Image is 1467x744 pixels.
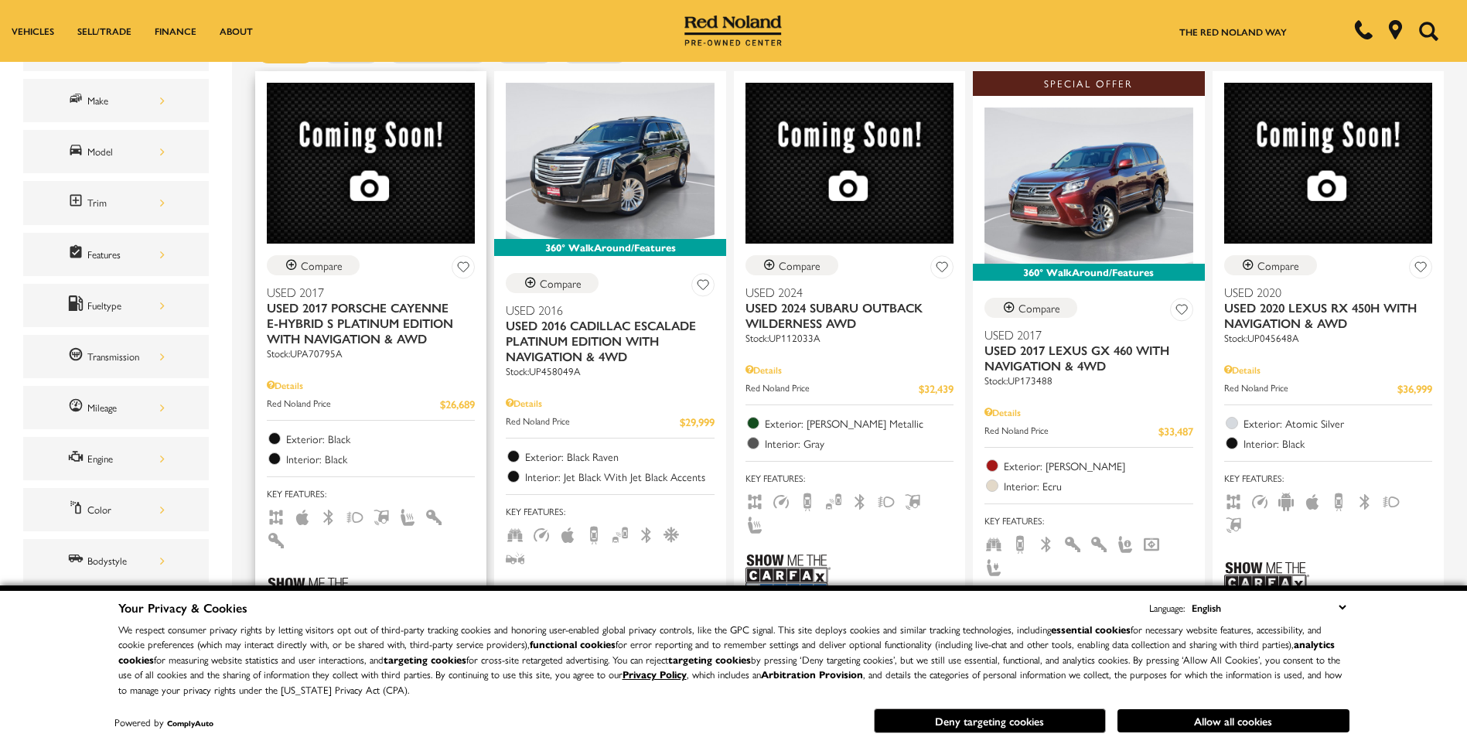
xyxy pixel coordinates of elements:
span: Your Privacy & Cookies [118,599,247,616]
span: Forward Collision Warning [506,550,524,564]
span: Used 2024 [745,285,942,300]
div: Mileage [87,399,165,416]
span: Bluetooth [637,527,656,541]
div: Features [87,246,165,263]
span: Exterior: Atomic Silver [1244,415,1432,431]
span: Used 2016 Cadillac Escalade Platinum Edition With Navigation & 4WD [506,318,702,364]
span: Exterior: [PERSON_NAME] [1004,458,1192,473]
span: Blind Spot Monitor [824,493,843,507]
div: Pricing Details - Used 2017 Lexus GX 460 With Navigation & 4WD [984,405,1192,419]
a: Red Noland Price $36,999 [1224,381,1432,397]
button: Compare Vehicle [984,298,1077,318]
span: Make [68,90,87,111]
span: Mileage [68,398,87,418]
a: Used 2024Used 2024 Subaru Outback Wilderness AWD [745,285,954,331]
span: Used 2016 [506,302,702,318]
select: Language Select [1188,599,1349,616]
span: Bluetooth [319,509,338,523]
a: Red Noland Pre-Owned [684,21,782,36]
span: Interior: Ecru [1004,478,1192,493]
span: Memory Seats [1116,536,1134,550]
div: Special Offer [973,71,1204,96]
div: Stock : UP112033A [745,331,954,345]
span: Navigation Sys [1142,536,1161,550]
img: Red Noland Pre-Owned [684,15,782,46]
div: Language: [1149,602,1185,613]
span: Backup Camera [1011,536,1029,550]
span: Used 2024 Subaru Outback Wilderness AWD [745,300,942,331]
a: Used 2017Used 2017 Porsche Cayenne E-Hybrid S Platinum Edition With Navigation & AWD [267,285,475,346]
button: Save Vehicle [1409,255,1432,284]
div: Powered by [114,718,213,728]
span: Third Row Seats [984,536,1003,550]
span: Heated Seats [745,517,764,531]
span: AWD [267,509,285,523]
span: Backup Camera [585,527,603,541]
button: Compare Vehicle [1224,255,1317,275]
span: Apple Car-Play [558,527,577,541]
div: Trim [87,194,165,211]
span: Interior: Black [1244,435,1432,451]
span: Third Row Seats [506,527,524,541]
span: $33,487 [1158,423,1193,439]
div: Pricing Details - Used 2017 Porsche Cayenne E-Hybrid S Platinum Edition With Navigation & AWD [267,378,475,392]
div: TransmissionTransmission [23,335,209,378]
div: BodystyleBodystyle [23,539,209,582]
div: Color [87,501,165,518]
span: Key Features : [1224,469,1432,486]
span: Backup Camera [798,493,817,507]
div: Compare [1257,258,1299,272]
a: Red Noland Price $33,487 [984,423,1192,439]
span: Red Noland Price [984,423,1158,439]
span: Used 2017 [984,327,1181,343]
span: Keyless Entry [1090,536,1108,550]
div: ColorColor [23,488,209,531]
span: $26,689 [440,396,475,412]
a: Used 2016Used 2016 Cadillac Escalade Platinum Edition With Navigation & 4WD [506,302,714,364]
span: $36,999 [1397,381,1432,397]
div: Transmission [87,348,165,365]
a: Red Noland Price $26,689 [267,396,475,412]
img: 2020 Lexus RX 450h [1224,83,1432,244]
div: Compare [540,276,582,290]
span: Cooled Seats [664,527,682,541]
span: $32,439 [919,381,954,397]
div: ModelModel [23,130,209,173]
div: 360° WalkAround/Features [494,239,725,256]
div: Pricing Details - Used 2016 Cadillac Escalade Platinum Edition With Navigation & 4WD [506,396,714,410]
span: Power Seats [984,559,1003,573]
span: Backup Camera [1329,493,1348,507]
span: Adaptive Cruise Control [772,493,790,507]
span: AWD [745,493,764,507]
span: Transmission [68,346,87,367]
span: Features [68,244,87,264]
div: 360° WalkAround/Features [973,264,1204,281]
img: 2016 Cadillac Escalade Platinum Edition [506,83,714,239]
span: Used 2020 Lexus RX 450h With Navigation & AWD [1224,300,1421,331]
p: We respect consumer privacy rights by letting visitors opt out of third-party tracking cookies an... [118,622,1349,698]
span: Interior: Black [286,451,475,466]
img: 2017 Porsche Cayenne E-Hybrid S Platinum Edition [267,83,475,244]
div: Make [87,92,165,109]
span: Android Auto [1277,493,1295,507]
span: Used 2017 Porsche Cayenne E-Hybrid S Platinum Edition With Navigation & AWD [267,300,463,346]
div: MileageMileage [23,386,209,429]
span: Hands-Free Liftgate [903,493,922,507]
span: Bodystyle [68,551,87,571]
span: Apple Car-Play [293,509,312,523]
img: Show Me the CARFAX 1-Owner Badge [745,548,831,605]
a: Used 2017Used 2017 Lexus GX 460 With Navigation & 4WD [984,327,1192,374]
div: Stock : UPA70795A [267,346,475,360]
span: Fog Lights [346,509,364,523]
div: Engine [87,450,165,467]
span: Used 2020 [1224,285,1421,300]
img: Show Me the CARFAX Badge [267,564,352,620]
span: Key Features : [984,512,1192,529]
strong: essential cookies [1051,622,1131,636]
u: Privacy Policy [623,667,687,681]
img: 2017 Lexus GX 460 [984,108,1192,264]
span: Exterior: Black [286,431,475,446]
div: Pricing Details - Used 2020 Lexus RX 450h With Navigation & AWD [1224,363,1432,377]
span: Heated Seats [398,509,417,523]
div: FueltypeFueltype [23,284,209,327]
